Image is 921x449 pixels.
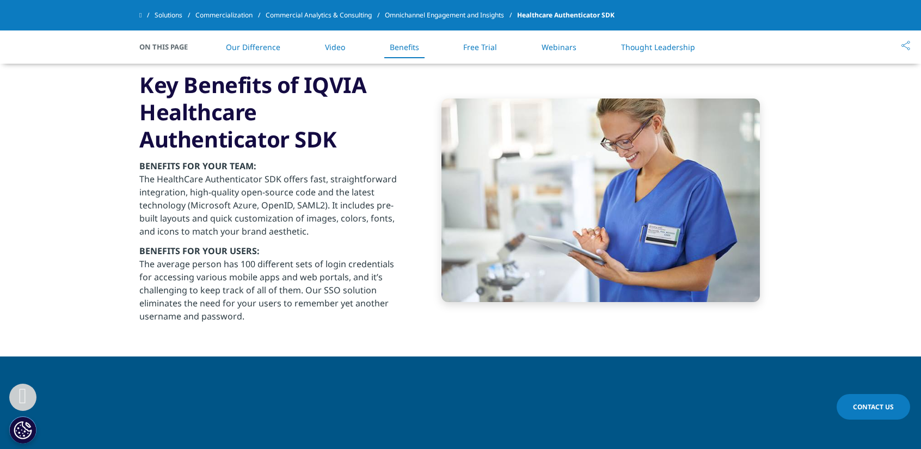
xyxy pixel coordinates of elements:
a: Commercial Analytics & Consulting [266,5,385,25]
a: Commercialization [195,5,266,25]
strong: BENEFITS FOR YOUR TEAM: [139,160,256,172]
span: Healthcare Authenticator SDK [517,5,615,25]
span: On This Page [139,41,199,52]
a: Our Difference [226,42,280,52]
a: Thought Leadership [621,42,695,52]
strong: BENEFITS FOR YOUR USERS: [139,245,260,257]
a: Contact Us [837,394,910,420]
p: The HealthCare Authenticator SDK offers fast, straightforward integration, high-quality open-sour... [139,159,403,244]
a: Benefits [390,42,419,52]
a: Video [325,42,345,52]
img: medical professional on tablet in hospital [441,99,760,302]
span: Contact Us [853,402,894,411]
h3: Key Benefits of IQVIA Healthcare Authenticator SDK [139,71,403,153]
p: The average person has 100 different sets of login credentials for accessing various mobile apps ... [139,244,403,329]
a: Solutions [155,5,195,25]
a: Webinars [542,42,576,52]
a: Omnichannel Engagement and Insights [385,5,517,25]
a: Free Trial [463,42,497,52]
button: Cookie-Einstellungen [9,416,36,444]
